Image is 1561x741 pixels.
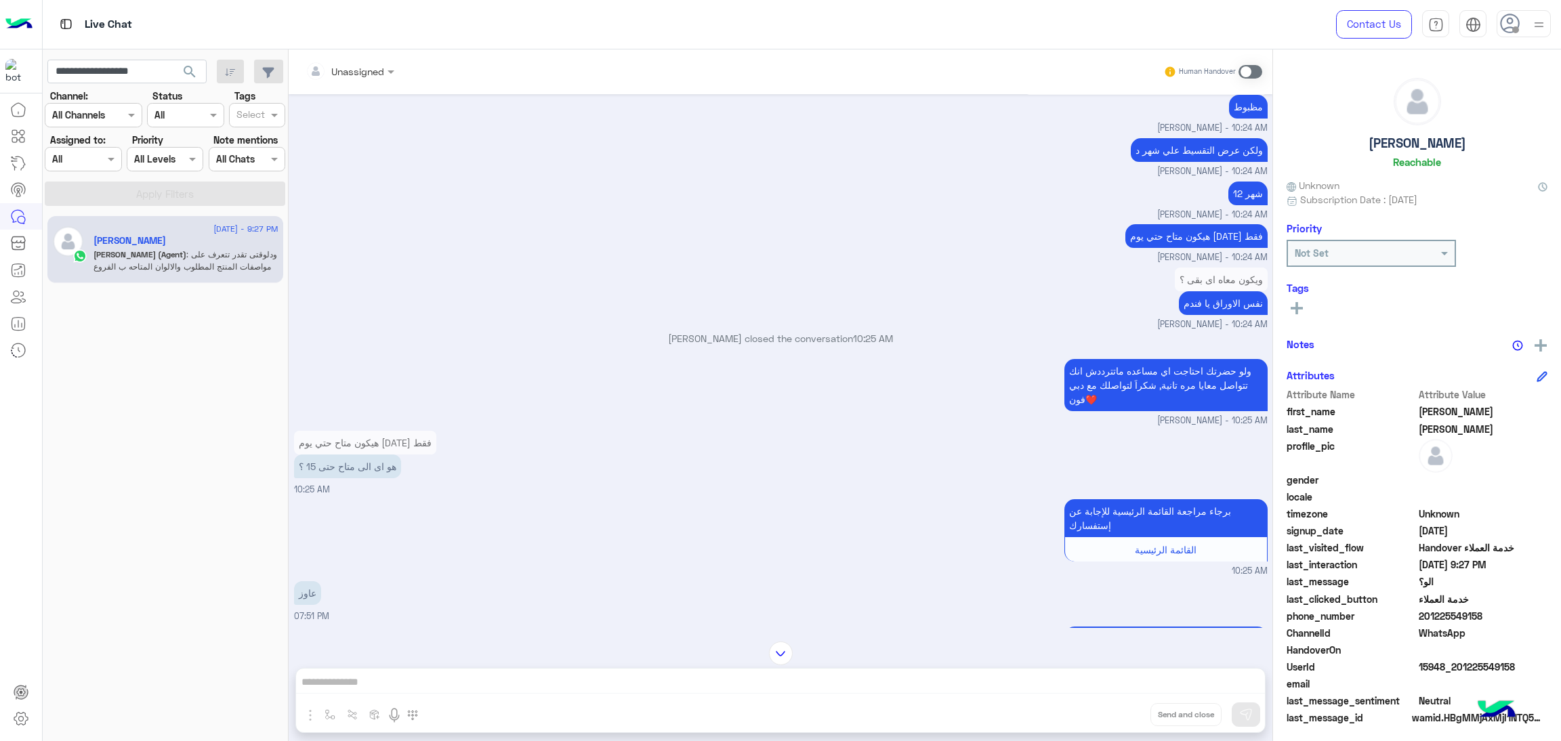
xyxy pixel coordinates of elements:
span: gender [1287,473,1416,487]
img: notes [1512,340,1523,351]
span: 0 [1419,694,1548,708]
span: [PERSON_NAME] - 10:24 AM [1157,165,1268,178]
h6: Notes [1287,338,1314,350]
span: 10:25 AM [853,333,893,344]
span: search [182,64,198,80]
p: [PERSON_NAME] closed the conversation [294,331,1268,345]
img: Logo [5,10,33,39]
img: scroll [769,641,793,665]
img: hulul-logo.png [1473,687,1520,734]
span: 2025-09-08T22:07:22.287Z [1419,524,1548,538]
p: 9/9/2025, 7:51 PM [294,581,321,605]
p: 9/9/2025, 7:51 PM [1064,627,1268,664]
span: first_name [1287,404,1416,419]
p: 9/9/2025, 10:25 AM [1064,359,1268,411]
span: null [1419,677,1548,691]
p: 9/9/2025, 10:24 AM [1125,224,1268,248]
span: profile_pic [1287,439,1416,470]
span: null [1419,473,1548,487]
img: defaultAdmin.png [1419,439,1453,473]
span: 2 [1419,626,1548,640]
img: tab [58,16,75,33]
label: Note mentions [213,133,278,147]
h6: Reachable [1393,156,1441,168]
span: phone_number [1287,609,1416,623]
span: القائمة الرئيسية [1135,544,1196,555]
label: Tags [234,89,255,103]
p: 9/9/2025, 10:24 AM [1131,138,1268,162]
label: Priority [132,133,163,147]
span: locale [1287,490,1416,504]
div: Select [234,107,265,125]
span: ChannelId [1287,626,1416,640]
img: profile [1531,16,1547,33]
span: خدمة العملاء [1419,592,1548,606]
h6: Priority [1287,222,1322,234]
span: 2025-09-11T18:27:35.266Z [1419,557,1548,572]
a: tab [1422,10,1449,39]
button: Apply Filters [45,182,285,206]
span: احمد [1419,404,1548,419]
p: 9/9/2025, 10:24 AM [1229,95,1268,119]
span: [PERSON_NAME] - 10:25 AM [1157,415,1268,427]
span: last_message_sentiment [1287,694,1416,708]
span: الو؟ [1419,574,1548,589]
span: last_clicked_button [1287,592,1416,606]
span: 07:51 PM [294,611,329,621]
img: tab [1428,17,1444,33]
p: 9/9/2025, 10:25 AM [1064,499,1268,537]
a: Contact Us [1336,10,1412,39]
h5: احمد خالد [93,235,166,247]
img: WhatsApp [73,249,87,263]
label: Channel: [50,89,88,103]
img: defaultAdmin.png [53,226,83,257]
span: last_message [1287,574,1416,589]
span: 201225549158 [1419,609,1548,623]
span: [PERSON_NAME] - 10:24 AM [1157,122,1268,135]
span: Attribute Value [1419,387,1548,402]
p: Live Chat [85,16,132,34]
span: [PERSON_NAME] - 10:24 AM [1157,318,1268,331]
span: [PERSON_NAME] - 10:24 AM [1157,251,1268,264]
span: last_interaction [1287,557,1416,572]
span: Subscription Date : [DATE] [1300,192,1417,207]
span: 10:25 AM [1232,565,1268,578]
p: 9/9/2025, 10:25 AM [294,454,401,478]
img: tab [1465,17,1481,33]
span: 15948_201225549158 [1419,660,1548,674]
span: wamid.HBgMMjAxMjI1NTQ5MTU4FQIAEhgWM0VCMDlDQzk2MDYwNjhBRUQwRjFDOAA= [1412,711,1547,725]
span: Handover خدمة العملاء [1419,541,1548,555]
button: search [173,60,207,89]
span: خالد [1419,422,1548,436]
h6: Attributes [1287,369,1335,381]
span: email [1287,677,1416,691]
small: Human Handover [1179,66,1236,77]
p: 9/9/2025, 10:24 AM [1179,291,1268,315]
p: 9/9/2025, 10:24 AM [1228,182,1268,205]
span: [PERSON_NAME] (Agent) [93,249,186,259]
span: last_message_id [1287,711,1409,725]
span: Unknown [1419,507,1548,521]
span: null [1419,643,1548,657]
span: [DATE] - 9:27 PM [213,223,278,235]
span: [PERSON_NAME] - 10:24 AM [1157,209,1268,221]
label: Status [152,89,182,103]
span: last_name [1287,422,1416,436]
span: timezone [1287,507,1416,521]
img: 1403182699927242 [5,59,30,83]
span: null [1419,490,1548,504]
span: HandoverOn [1287,643,1416,657]
span: Unknown [1287,178,1339,192]
img: add [1535,339,1547,352]
p: 9/9/2025, 10:25 AM [294,431,436,454]
h5: [PERSON_NAME] [1369,135,1466,151]
span: signup_date [1287,524,1416,538]
img: defaultAdmin.png [1394,79,1440,125]
span: Attribute Name [1287,387,1416,402]
button: Send and close [1150,703,1222,726]
h6: Tags [1287,282,1547,294]
span: 10:25 AM [294,484,330,494]
span: last_visited_flow [1287,541,1416,555]
span: UserId [1287,660,1416,674]
label: Assigned to: [50,133,106,147]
